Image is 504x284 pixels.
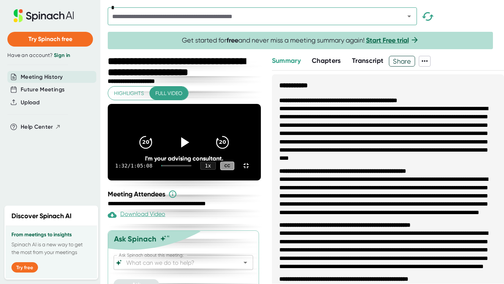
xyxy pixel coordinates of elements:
button: Open [404,11,414,21]
b: free [227,36,238,44]
span: Summary [272,57,301,65]
div: I'm your advising consultant. [123,155,245,162]
button: Transcript [352,56,384,66]
button: Share [389,56,415,67]
button: Upload [21,98,39,107]
div: CC [220,162,234,170]
button: Future Meetings [21,85,65,94]
a: Start Free trial [366,36,409,44]
iframe: Intercom live chat [479,259,497,277]
div: 1 x [200,162,216,170]
span: Transcript [352,57,384,65]
span: Try Spinach free [28,35,72,43]
span: Get started for and never miss a meeting summary again! [182,36,419,45]
button: Meeting History [21,73,63,81]
span: Full video [155,89,182,98]
span: Chapters [312,57,341,65]
button: Help Center [21,123,61,131]
h2: Discover Spinach AI [11,211,72,221]
p: Spinach AI is a new way to get the most from your meetings [11,241,91,256]
button: Open [240,257,251,268]
button: Full video [149,87,188,100]
span: Highlights [114,89,144,98]
a: Sign in [54,52,70,58]
div: Meeting Attendees [108,190,263,199]
input: What can we do to help? [125,257,229,268]
div: Paid feature [108,210,165,219]
div: 1:32 / 1:05:08 [115,163,152,169]
button: Highlights [108,87,150,100]
button: Summary [272,56,301,66]
div: Ask Spinach [114,234,156,243]
button: Try Spinach free [7,32,93,47]
button: Try free [11,262,38,273]
div: Have an account? [7,52,93,59]
span: Share [389,55,415,68]
span: Help Center [21,123,53,131]
button: Chapters [312,56,341,66]
h3: From meetings to insights [11,232,91,238]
